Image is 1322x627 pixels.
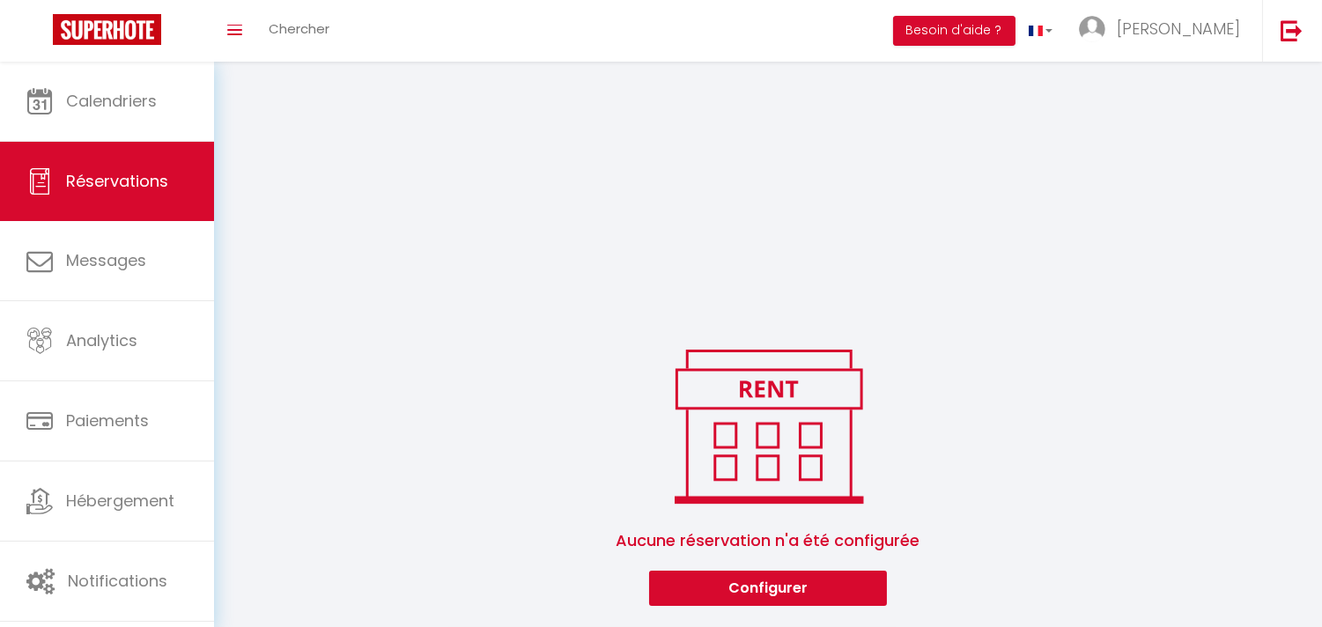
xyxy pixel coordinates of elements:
[649,571,887,606] button: Configurer
[66,409,149,432] span: Paiements
[53,14,161,45] img: Super Booking
[66,249,146,271] span: Messages
[893,16,1016,46] button: Besoin d'aide ?
[269,19,329,38] span: Chercher
[66,90,157,112] span: Calendriers
[68,570,167,592] span: Notifications
[1281,19,1303,41] img: logout
[1117,18,1240,40] span: [PERSON_NAME]
[66,490,174,512] span: Hébergement
[66,329,137,351] span: Analytics
[66,170,168,192] span: Réservations
[235,511,1301,571] span: Aucune réservation n'a été configurée
[656,342,881,511] img: rent.png
[1079,16,1105,42] img: ...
